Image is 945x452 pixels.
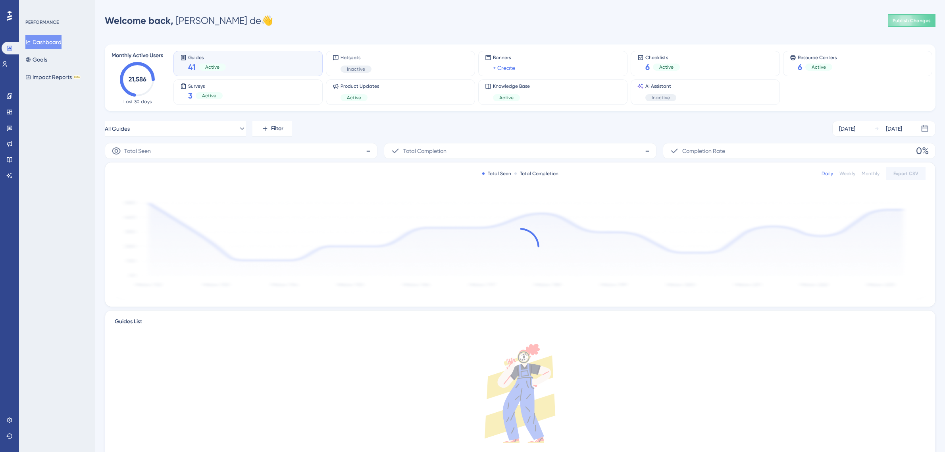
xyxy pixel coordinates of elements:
button: Impact ReportsBETA [25,70,81,84]
button: Goals [25,52,47,67]
span: Banners [493,54,515,61]
span: Total Seen [124,146,151,156]
span: Active [499,95,514,101]
div: Weekly [839,170,855,177]
a: + Create [493,63,515,73]
span: Inactive [347,66,365,72]
span: Publish Changes [893,17,931,24]
span: Guides [188,54,226,60]
span: Inactive [652,95,670,101]
span: Welcome back, [105,15,173,26]
span: Export CSV [893,170,918,177]
div: [DATE] [886,124,902,133]
span: Product Updates [341,83,379,89]
span: 3 [188,90,192,101]
div: Total Seen [482,170,511,177]
div: Daily [822,170,833,177]
span: Active [812,64,826,70]
span: Last 30 days [123,99,152,105]
text: 21,586 [129,75,146,83]
button: All Guides [105,121,246,137]
span: 6 [645,62,650,73]
span: AI Assistant [645,83,676,89]
span: Surveys [188,83,223,89]
div: [DATE] [839,124,855,133]
div: BETA [73,75,81,79]
span: Checklists [645,54,680,60]
span: - [366,145,371,157]
span: Active [347,95,361,101]
span: Active [202,93,216,99]
span: Active [205,64,219,70]
div: PERFORMANCE [25,19,59,25]
span: 41 [188,62,196,73]
button: Export CSV [886,167,926,180]
span: Filter [271,124,283,133]
span: 0% [916,145,929,157]
div: Monthly [862,170,880,177]
span: Monthly Active Users [112,51,163,60]
button: Dashboard [25,35,62,49]
span: Resource Centers [798,54,837,60]
span: Active [659,64,674,70]
button: Publish Changes [888,14,935,27]
div: [PERSON_NAME] de 👋 [105,14,273,27]
span: Completion Rate [682,146,725,156]
button: Filter [252,121,292,137]
span: Total Completion [403,146,447,156]
span: All Guides [105,124,130,133]
div: Total Completion [514,170,558,177]
span: Hotspots [341,54,371,61]
span: Guides List [115,317,142,331]
span: 6 [798,62,802,73]
span: - [645,145,650,157]
span: Knowledge Base [493,83,530,89]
